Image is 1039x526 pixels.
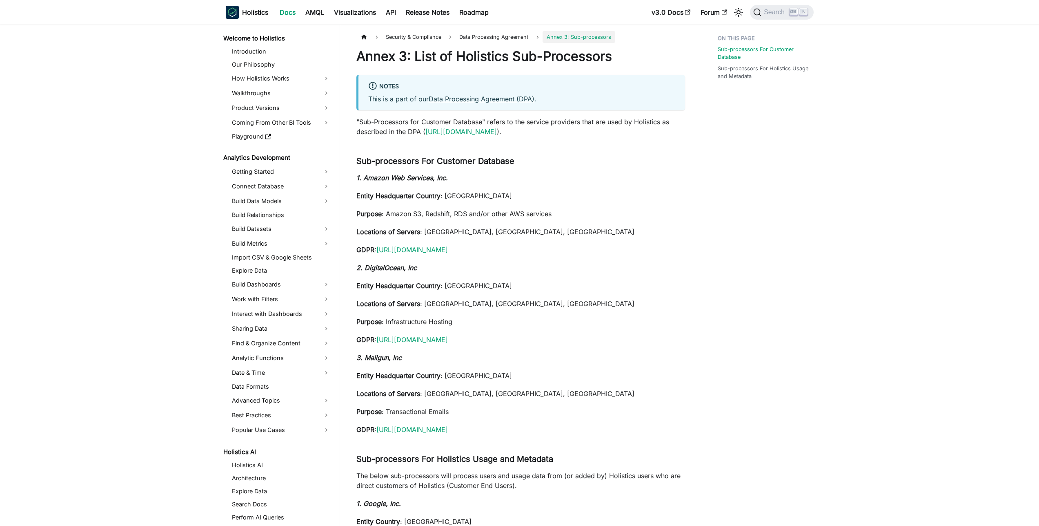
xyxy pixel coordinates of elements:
p: : [GEOGRAPHIC_DATA] [356,371,685,381]
strong: Purpose [356,318,382,326]
a: Build Dashboards [229,278,333,291]
a: Sub-processors For Holistics Usage and Metadata [718,65,809,80]
p: : Infrastructure Hosting [356,317,685,327]
a: Interact with Dashboards [229,307,333,320]
a: Advanced Topics [229,394,333,407]
span: Search [761,9,790,16]
strong: Entity Country [356,517,400,526]
a: [URL][DOMAIN_NAME] [376,425,448,434]
p: : [GEOGRAPHIC_DATA], [GEOGRAPHIC_DATA], [GEOGRAPHIC_DATA] [356,389,685,398]
a: Build Data Models [229,195,333,208]
strong: 1. Amazon Web Services, Inc. [356,174,448,182]
a: Holistics AI [229,459,333,471]
h3: Sub-processors For Holistics Usage and Metadata [356,454,685,464]
p: : [356,425,685,434]
a: Perform AI Queries [229,512,333,523]
a: Roadmap [454,6,494,19]
a: Home page [356,31,372,43]
a: How Holistics Works [229,72,333,85]
a: Data Processing Agreement (DPA) [429,95,534,103]
p: This is a part of our . [368,94,675,104]
img: Holistics [226,6,239,19]
a: Product Versions [229,101,333,114]
a: [URL][DOMAIN_NAME] [425,128,497,136]
a: API [381,6,401,19]
a: Search Docs [229,499,333,510]
span: Security & Compliance [382,31,445,43]
p: : Transactional Emails [356,407,685,416]
a: Architecture [229,472,333,484]
a: Walkthroughs [229,87,333,100]
a: Forum [696,6,732,19]
a: Best Practices [229,409,333,422]
a: Docs [275,6,300,19]
nav: Docs sidebar [218,25,340,526]
p: : [356,245,685,255]
strong: Purpose [356,210,382,218]
p: : [GEOGRAPHIC_DATA] [356,191,685,201]
p: : [GEOGRAPHIC_DATA], [GEOGRAPHIC_DATA], [GEOGRAPHIC_DATA] [356,227,685,237]
a: Getting Started [229,165,333,178]
a: Find & Organize Content [229,337,333,350]
strong: Entity Headquarter Country [356,192,441,200]
span: Annex 3: Sub-processors [543,31,615,43]
a: AMQL [300,6,329,19]
p: : [GEOGRAPHIC_DATA], [GEOGRAPHIC_DATA], [GEOGRAPHIC_DATA] [356,299,685,309]
span: Data Processing Agreement [455,31,532,43]
strong: 2. DigitalOcean, Inc [356,264,417,272]
a: HolisticsHolistics [226,6,268,19]
a: Sub-processors For Customer Database [718,45,809,61]
strong: Entity Headquarter Country [356,372,441,380]
a: Connect Database [229,180,333,193]
p: The below sub-processors will process users and usage data from (or added by) Holistics users who... [356,471,685,490]
a: Sharing Data [229,322,333,335]
h1: Annex 3: List of Holistics Sub-Processors [356,48,685,65]
a: Build Relationships [229,209,333,221]
a: Build Metrics [229,237,333,250]
a: Date & Time [229,366,333,379]
a: Coming From Other BI Tools [229,116,333,129]
a: Import CSV & Google Sheets [229,252,333,263]
div: Notes [368,81,675,92]
p: "Sub-Processors for Customer Database" refers to the service providers that are used by Holistics... [356,117,685,137]
a: Work with Filters [229,293,333,306]
nav: Breadcrumbs [356,31,685,43]
a: Build Datasets [229,222,333,235]
strong: Purpose [356,407,382,416]
strong: Locations of Servers [356,300,420,308]
strong: GDPR [356,246,374,254]
a: Analytic Functions [229,351,333,365]
b: Holistics [242,7,268,17]
a: Data Formats [229,381,333,392]
a: Release Notes [401,6,454,19]
a: Explore Data [229,265,333,276]
a: Introduction [229,46,333,57]
kbd: K [799,8,808,16]
a: [URL][DOMAIN_NAME] [376,336,448,344]
button: Switch between dark and light mode (currently light mode) [732,6,745,19]
a: Analytics Development [221,152,333,163]
a: Our Philosophy [229,59,333,70]
a: [URL][DOMAIN_NAME] [376,246,448,254]
a: Explore Data [229,486,333,497]
strong: Locations of Servers [356,389,420,398]
p: : Amazon S3, Redshift, RDS and/or other AWS services [356,209,685,219]
a: Visualizations [329,6,381,19]
strong: GDPR [356,336,374,344]
strong: 3. Mailgun, Inc [356,354,402,362]
a: Welcome to Holistics [221,33,333,44]
strong: Entity Headquarter Country [356,282,441,290]
strong: 1. Google, Inc. [356,499,401,508]
strong: GDPR [356,425,374,434]
p: : [356,335,685,345]
a: Playground [229,131,333,142]
a: Popular Use Cases [229,423,333,436]
strong: Locations of Servers [356,228,420,236]
button: Search (Ctrl+K) [750,5,813,20]
a: Holistics AI [221,446,333,458]
a: v3.0 Docs [647,6,696,19]
h3: Sub-processors For Customer Database [356,156,685,166]
p: : [GEOGRAPHIC_DATA] [356,281,685,291]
